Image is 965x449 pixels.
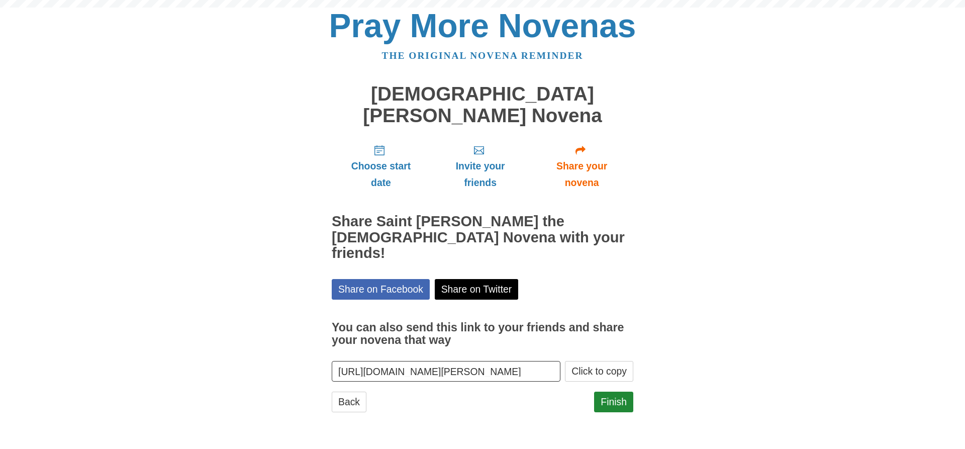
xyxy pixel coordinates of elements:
[332,321,633,347] h3: You can also send this link to your friends and share your novena that way
[382,50,584,61] a: The original novena reminder
[594,392,633,412] a: Finish
[332,136,430,196] a: Choose start date
[332,392,366,412] a: Back
[435,279,519,300] a: Share on Twitter
[530,136,633,196] a: Share your novena
[329,7,636,44] a: Pray More Novenas
[540,158,623,191] span: Share your novena
[440,158,520,191] span: Invite your friends
[332,83,633,126] h1: [DEMOGRAPHIC_DATA][PERSON_NAME] Novena
[342,158,420,191] span: Choose start date
[430,136,530,196] a: Invite your friends
[332,279,430,300] a: Share on Facebook
[332,214,633,262] h2: Share Saint [PERSON_NAME] the [DEMOGRAPHIC_DATA] Novena with your friends!
[565,361,633,382] button: Click to copy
